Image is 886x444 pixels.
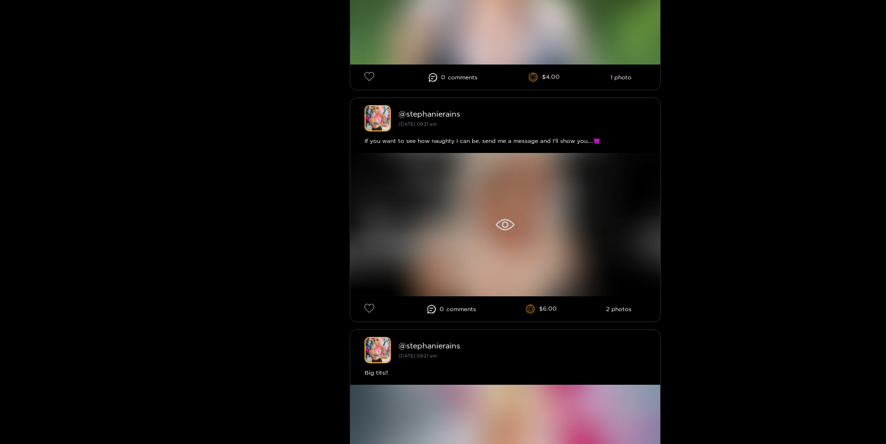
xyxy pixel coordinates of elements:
li: 2 photos [606,306,631,313]
small: [DATE] 09:21 am [399,121,437,127]
span: comment s [448,74,477,81]
li: 1 photo [610,74,631,81]
div: @ stephanierains [399,109,646,118]
div: Big tits!! [365,368,646,378]
span: comment s [446,306,476,313]
div: @ stephanierains [399,341,646,350]
img: stephanierains [365,337,391,363]
li: 0 [427,305,476,314]
small: [DATE] 09:21 am [399,353,437,358]
li: $4.00 [529,73,560,82]
li: 0 [429,73,477,82]
li: $6.00 [526,304,557,314]
img: stephanierains [365,105,391,131]
div: If you want to see how naughty I can be, send me a message and I'll show you....😈 [365,136,646,146]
